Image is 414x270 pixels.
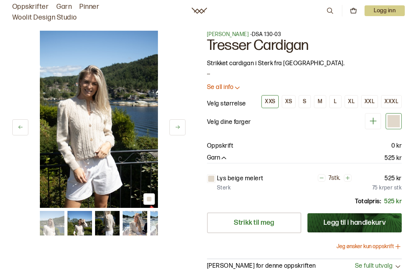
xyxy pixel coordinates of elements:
[299,95,311,108] button: S
[329,175,341,183] p: 7 stk.
[12,12,77,23] a: Woolit Design Studio
[345,95,358,108] button: XL
[217,184,231,192] p: Sterk
[334,98,337,105] div: L
[79,2,99,12] a: Pinner
[365,98,375,105] div: XXL
[265,98,275,105] div: XXS
[207,99,246,109] p: Velg størrelse
[207,142,233,151] p: Oppskrift
[384,197,402,206] p: 525 kr
[365,5,405,16] button: User dropdown
[207,31,402,38] p: - DSA 130-03
[303,98,306,105] div: S
[207,84,402,92] button: Se all info
[40,31,158,208] img: Bilde av oppskrift
[192,8,207,14] a: Woolit
[391,142,402,151] p: 0 kr
[207,31,249,38] a: [PERSON_NAME]
[12,2,49,12] a: Oppskrifter
[355,197,381,206] p: Totalpris:
[207,212,301,233] a: Strikk til meg
[329,95,342,108] button: L
[318,98,322,105] div: M
[56,2,72,12] a: Garn
[285,98,292,105] div: XS
[365,5,405,16] p: Logg inn
[217,174,263,183] p: Lys beige melert
[348,98,355,105] div: XL
[361,95,378,108] button: XXL
[384,154,402,163] p: 525 kr
[381,95,402,108] button: XXXL
[384,174,402,183] p: 525 kr
[207,59,402,68] p: Strikket cardigan i Sterk fra [GEOGRAPHIC_DATA].
[307,213,402,232] button: Legg til i handlekurv
[207,84,233,92] p: Se all info
[386,113,402,129] div: Beige
[207,154,228,162] button: Garn
[207,38,402,53] h1: Tresser Cardigan
[207,118,251,127] p: Velg dine farger
[384,98,398,105] div: XXXL
[314,95,326,108] button: M
[337,243,402,250] button: Jeg ønsker kun oppskrift
[372,184,402,192] p: 75 kr per stk
[261,95,279,108] button: XXS
[282,95,296,108] button: XS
